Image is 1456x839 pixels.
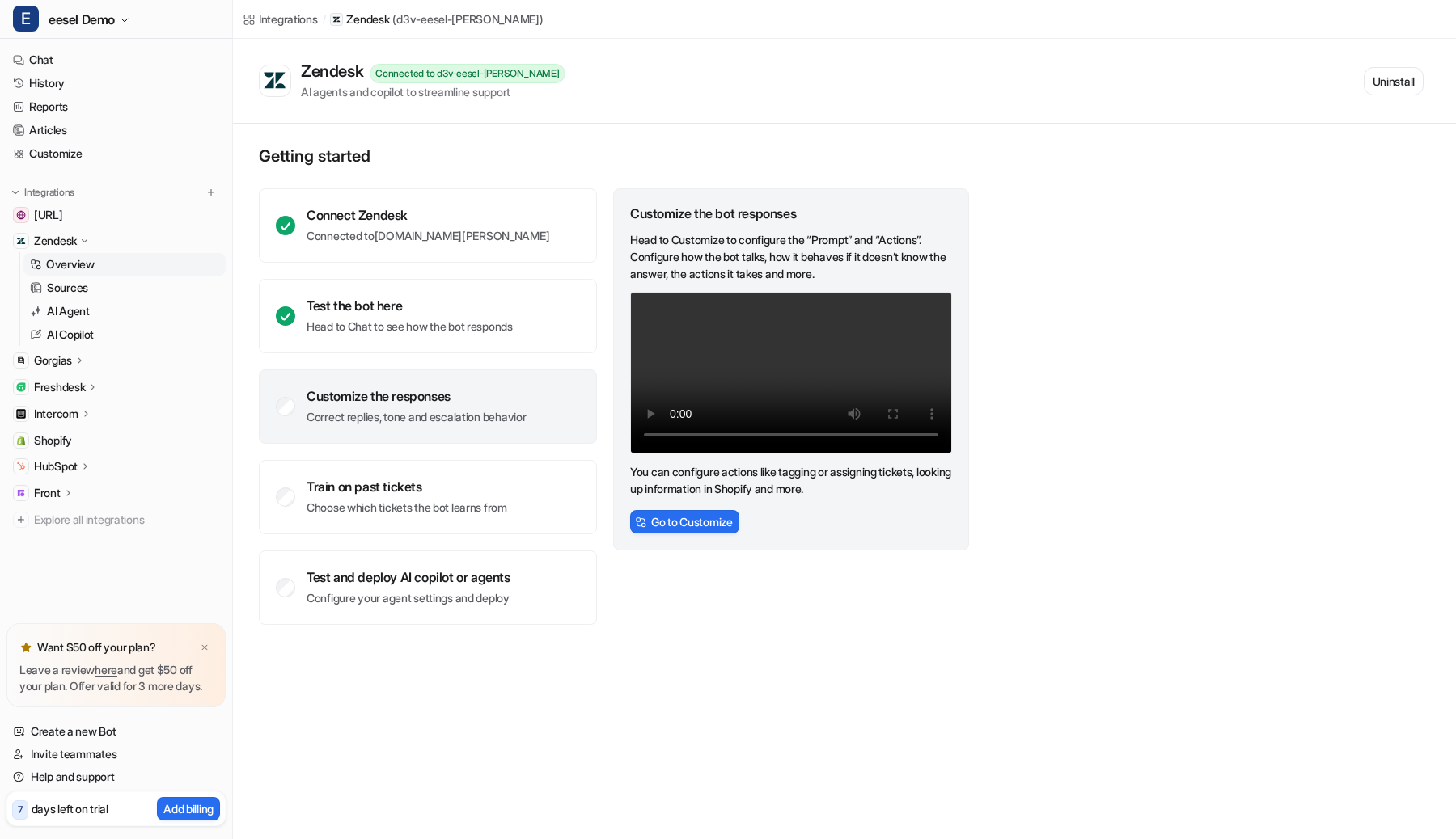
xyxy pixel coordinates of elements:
p: Overview [46,256,95,272]
p: Gorgias [34,352,72,369]
div: Train on past tickets [307,479,507,495]
a: History [6,72,226,95]
p: Head to Chat to see how the bot responds [307,318,513,335]
div: Integrations [259,11,318,27]
img: docs.eesel.ai [16,210,26,220]
span: eesel Demo [49,8,115,31]
a: AI Agent [23,300,226,323]
a: Zendesk(d3v-eesel-[PERSON_NAME]) [330,11,543,27]
p: Sources [47,280,88,296]
span: E [13,6,39,32]
div: Zendesk [301,61,370,81]
p: days left on trial [32,800,108,817]
p: Leave a review and get $50 off your plan. Offer valid for 3 more days. [19,662,213,694]
p: Add billing [163,800,214,817]
img: star [19,641,32,654]
a: Help and support [6,765,226,788]
p: Freshdesk [34,379,85,395]
img: menu_add.svg [205,187,217,198]
img: Front [16,488,26,498]
a: ShopifyShopify [6,429,226,452]
img: explore all integrations [13,512,29,528]
p: You can configure actions like tagging or assigning tickets, looking up information in Shopify an... [630,463,952,497]
p: 7 [18,803,23,817]
p: Getting started [259,146,971,166]
img: Intercom [16,409,26,419]
span: Shopify [34,432,72,449]
p: Integrations [24,186,74,199]
div: AI agents and copilot to streamline support [301,83,565,100]
span: / [323,12,326,27]
img: expand menu [10,187,21,198]
a: AI Copilot [23,323,226,346]
a: Overview [23,253,226,276]
span: Explore all integrations [34,507,219,533]
a: Articles [6,119,226,141]
div: Customize the bot responses [630,205,952,221]
p: AI Copilot [47,327,94,343]
p: Zendesk [346,11,389,27]
a: here [95,663,117,677]
a: Customize [6,142,226,165]
img: x [200,643,210,653]
div: Customize the responses [307,388,526,404]
video: Your browser does not support the video tag. [630,292,952,453]
a: [DOMAIN_NAME][PERSON_NAME] [375,229,550,242]
p: Configure your agent settings and deploy [307,590,510,606]
div: Test and deploy AI copilot or agents [307,569,510,585]
button: Go to Customize [630,510,739,533]
img: Gorgias [16,356,26,365]
img: Shopify [16,436,26,445]
button: Integrations [6,184,79,200]
a: Create a new Bot [6,720,226,743]
p: Head to Customize to configure the “Prompt” and “Actions”. Configure how the bot talks, how it be... [630,231,952,282]
a: Sources [23,276,226,299]
a: docs.eesel.ai[URL] [6,204,226,226]
img: Zendesk [16,236,26,246]
div: Test the bot here [307,297,513,314]
button: Uninstall [1364,67,1424,95]
a: Chat [6,48,226,71]
a: Integrations [243,11,318,27]
a: Invite teammates [6,743,226,765]
a: Explore all integrations [6,508,226,531]
p: Front [34,485,61,501]
a: Reports [6,95,226,118]
img: CstomizeIcon [635,516,646,528]
p: Intercom [34,406,78,422]
button: Add billing [157,797,220,820]
p: AI Agent [47,303,90,319]
img: Freshdesk [16,382,26,392]
div: Connected to d3v-eesel-[PERSON_NAME] [370,64,565,83]
span: [URL] [34,207,63,223]
p: Choose which tickets the bot learns from [307,500,507,516]
img: Zendesk logo [263,71,287,91]
p: Zendesk [34,233,77,249]
img: HubSpot [16,462,26,471]
p: ( d3v-eesel-[PERSON_NAME] ) [392,11,543,27]
p: Correct replies, tone and escalation behavior [307,409,526,425]
p: Connected to [307,228,549,244]
div: Connect Zendesk [307,207,549,223]
p: Want $50 off your plan? [37,639,156,656]
p: HubSpot [34,458,78,474]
